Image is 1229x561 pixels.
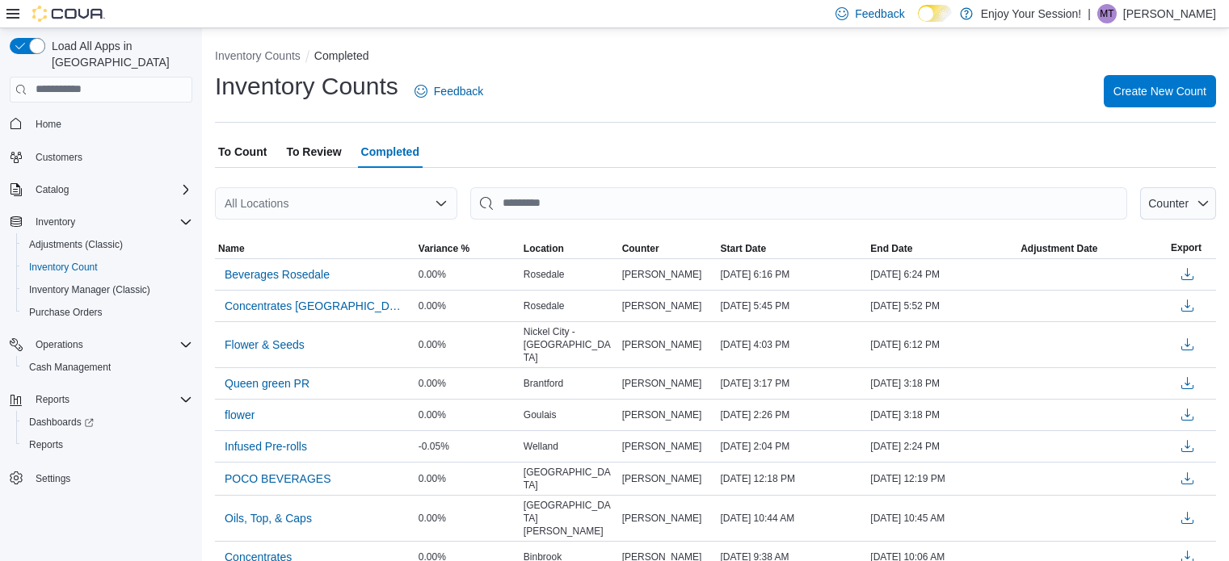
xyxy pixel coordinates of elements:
[3,178,199,201] button: Catalog
[225,407,255,423] span: flower
[16,301,199,324] button: Purchase Orders
[23,280,192,299] span: Inventory Manager (Classic)
[29,335,192,354] span: Operations
[717,239,867,258] button: Start Date
[23,235,192,254] span: Adjustments (Classic)
[36,118,61,131] span: Home
[520,296,619,316] div: Rosedale
[520,265,619,284] div: Rosedale
[3,145,199,169] button: Customers
[720,242,766,255] span: Start Date
[855,6,904,22] span: Feedback
[1100,4,1113,23] span: MT
[218,506,318,530] button: Oils, Top, & Caps
[45,38,192,70] span: Load All Apps in [GEOGRAPHIC_DATA]
[225,298,406,314] span: Concentrates [GEOGRAPHIC_DATA]
[867,437,1017,456] div: [DATE] 2:24 PM
[286,136,341,168] span: To Review
[717,296,867,316] div: [DATE] 5:45 PM
[16,256,199,278] button: Inventory Count
[23,358,192,377] span: Cash Management
[717,437,867,456] div: [DATE] 2:04 PM
[415,239,520,258] button: Variance %
[415,437,520,456] div: -0.05%
[36,151,82,164] span: Customers
[218,136,267,168] span: To Count
[622,299,702,312] span: [PERSON_NAME]
[520,322,619,367] div: Nickel City - [GEOGRAPHIC_DATA]
[314,49,369,62] button: Completed
[520,496,619,541] div: [GEOGRAPHIC_DATA][PERSON_NAME]
[717,335,867,354] div: [DATE] 4:03 PM
[218,333,311,357] button: Flower & Seeds
[16,411,199,433] a: Dashboards
[3,211,199,233] button: Inventory
[622,440,702,453] span: [PERSON_NAME]
[225,438,307,454] span: Infused Pre-rolls
[1171,241,1202,254] span: Export
[867,509,1017,528] div: [DATE] 10:45 AM
[524,242,564,255] span: Location
[1104,75,1216,107] button: Create New Count
[870,242,912,255] span: End Date
[520,239,619,258] button: Location
[29,180,75,199] button: Catalog
[867,374,1017,393] div: [DATE] 3:18 PM
[419,242,469,255] span: Variance %
[29,390,192,409] span: Reports
[520,405,619,425] div: Goulais
[622,242,659,255] span: Counter
[619,239,718,258] button: Counter
[1140,187,1216,220] button: Counter
[29,238,123,251] span: Adjustments (Classic)
[867,405,1017,425] div: [DATE] 3:18 PM
[29,469,77,488] a: Settings
[3,466,199,489] button: Settings
[10,106,192,532] nav: Complex example
[29,361,111,374] span: Cash Management
[225,510,312,526] span: Oils, Top, & Caps
[29,416,94,429] span: Dashboards
[520,374,619,393] div: Brantford
[215,49,301,62] button: Inventory Counts
[23,280,157,299] a: Inventory Manager (Classic)
[717,374,867,393] div: [DATE] 3:17 PM
[16,433,199,456] button: Reports
[1113,83,1206,99] span: Create New Count
[23,257,104,277] a: Inventory Count
[1017,239,1168,258] button: Adjustment Date
[29,306,103,319] span: Purchase Orders
[415,335,520,354] div: 0.00%
[29,212,192,232] span: Inventory
[23,358,117,377] a: Cash Management
[225,337,305,353] span: Flower & Seeds
[218,371,316,396] button: Queen green PR
[1123,4,1216,23] p: [PERSON_NAME]
[16,356,199,379] button: Cash Management
[225,266,330,283] span: Beverages Rosedale
[23,435,192,454] span: Reports
[29,180,192,199] span: Catalog
[29,147,192,167] span: Customers
[29,261,98,274] span: Inventory Count
[3,112,199,136] button: Home
[36,183,69,196] span: Catalog
[36,393,69,406] span: Reports
[29,335,90,354] button: Operations
[717,509,867,528] div: [DATE] 10:44 AM
[218,434,314,458] button: Infused Pre-rolls
[520,463,619,495] div: [GEOGRAPHIC_DATA]
[622,512,702,525] span: [PERSON_NAME]
[434,83,483,99] span: Feedback
[415,374,520,393] div: 0.00%
[3,333,199,356] button: Operations
[29,212,82,232] button: Inventory
[415,296,520,316] div: 0.00%
[981,4,1082,23] p: Enjoy Your Session!
[29,438,63,451] span: Reports
[622,408,702,421] span: [PERSON_NAME]
[717,405,867,425] div: [DATE] 2:26 PM
[218,294,412,318] button: Concentrates [GEOGRAPHIC_DATA]
[215,70,398,103] h1: Inventory Counts
[225,375,309,391] span: Queen green PR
